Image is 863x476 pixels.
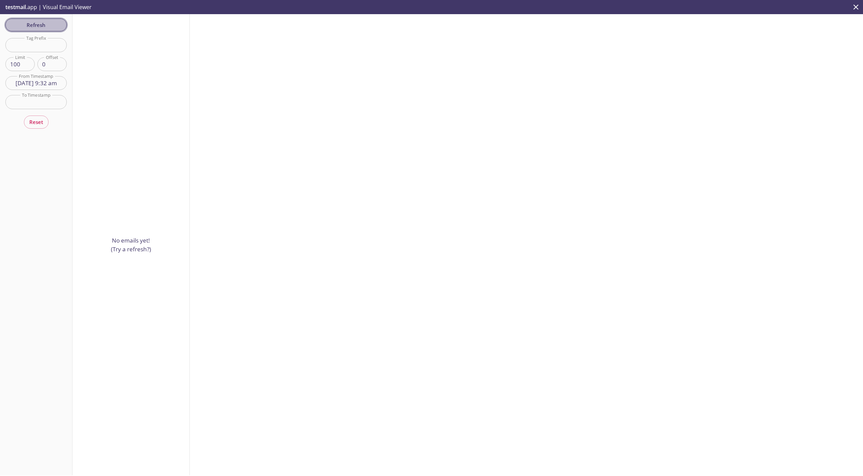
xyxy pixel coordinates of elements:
span: Reset [29,118,43,126]
button: Reset [24,116,49,128]
p: No emails yet! (Try a refresh?) [111,236,151,253]
button: Refresh [5,19,67,31]
span: testmail [5,3,26,11]
span: Refresh [11,21,61,29]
